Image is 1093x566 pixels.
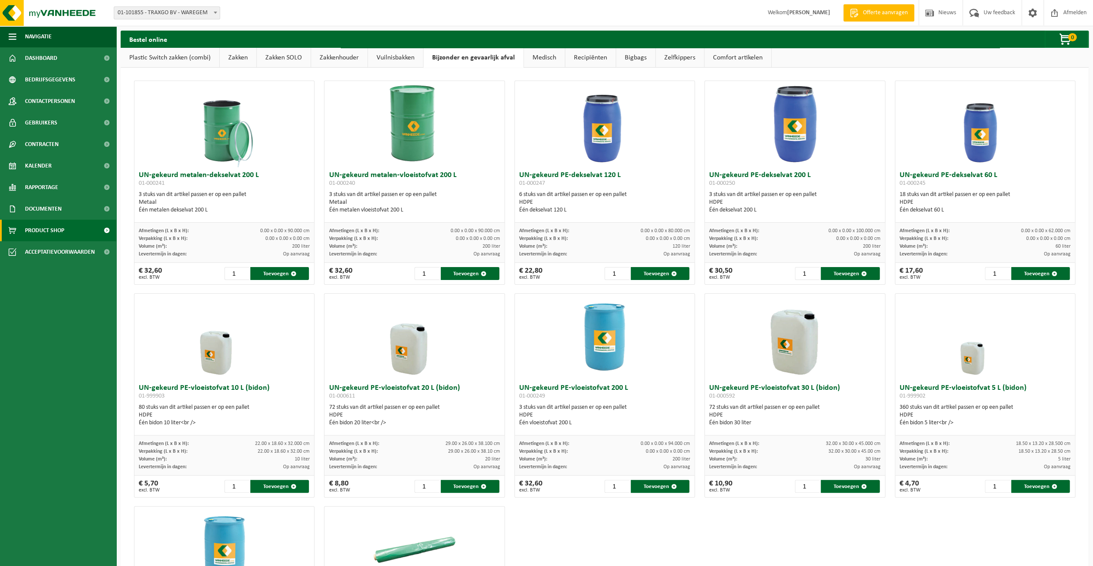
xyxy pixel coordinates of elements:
[25,90,75,112] span: Contactpersonen
[483,244,500,249] span: 200 liter
[519,267,542,280] div: € 22,80
[519,411,690,419] div: HDPE
[631,267,689,280] button: Toevoegen
[139,441,189,446] span: Afmetingen (L x B x H):
[752,81,838,167] img: 01-000250
[900,411,1071,419] div: HDPE
[1011,480,1070,493] button: Toevoegen
[260,228,310,233] span: 0.00 x 0.00 x 90.000 cm
[1018,449,1071,454] span: 18.50 x 13.20 x 28.50 cm
[139,480,160,493] div: € 5,70
[826,441,881,446] span: 32.00 x 30.00 x 45.000 cm
[1044,464,1071,470] span: Op aanvraag
[519,275,542,280] span: excl. BTW
[329,393,355,399] span: 01-000611
[900,404,1071,427] div: 360 stuks van dit artikel passen er op een pallet
[900,393,925,399] span: 01-999902
[139,464,187,470] span: Levertermijn in dagen:
[25,155,52,177] span: Kalender
[329,384,500,401] h3: UN-gekeurd PE-vloeistofvat 20 L (bidon)
[900,457,928,462] span: Volume (m³):
[795,480,820,493] input: 1
[646,449,690,454] span: 0.00 x 0.00 x 0.00 cm
[139,275,162,280] span: excl. BTW
[656,48,704,68] a: Zelfkippers
[519,404,690,427] div: 3 stuks van dit artikel passen er op een pallet
[854,252,881,257] span: Op aanvraag
[900,480,921,493] div: € 4,70
[709,411,880,419] div: HDPE
[283,464,310,470] span: Op aanvraag
[709,419,880,427] div: Één bidon 30 liter
[139,449,187,454] span: Verpakking (L x B x H):
[519,171,690,189] h3: UN-gekeurd PE-dekselvat 120 L
[1021,228,1071,233] span: 0.00 x 0.00 x 62.000 cm
[224,267,250,280] input: 1
[709,267,732,280] div: € 30,50
[900,252,947,257] span: Levertermijn in dagen:
[329,404,500,427] div: 72 stuks van dit artikel passen er op een pallet
[836,236,881,241] span: 0.00 x 0.00 x 0.00 cm
[257,48,311,68] a: Zakken SOLO
[519,206,690,214] div: Één dekselvat 120 L
[139,228,189,233] span: Afmetingen (L x B x H):
[519,228,569,233] span: Afmetingen (L x B x H):
[519,384,690,401] h3: UN-gekeurd PE-vloeistofvat 200 L
[709,199,880,206] div: HDPE
[519,244,547,249] span: Volume (m³):
[709,171,880,189] h3: UN-gekeurd PE-dekselvat 200 L
[25,177,58,198] span: Rapportage
[1068,33,1077,41] span: 0
[519,393,545,399] span: 01-000249
[866,457,881,462] span: 30 liter
[329,252,377,257] span: Levertermijn in dagen:
[329,236,377,241] span: Verpakking (L x B x H):
[900,384,1071,401] h3: UN-gekeurd PE-vloeistofvat 5 L (bidon)
[604,267,630,280] input: 1
[121,48,219,68] a: Plastic Switch zakken (combi)
[329,267,352,280] div: € 32,60
[139,419,310,427] div: Één bidon 10 liter<br />
[821,267,879,280] button: Toevoegen
[900,267,923,280] div: € 17,60
[329,191,500,214] div: 3 stuks van dit artikel passen er op een pallet
[456,236,500,241] span: 0.00 x 0.00 x 0.00 cm
[139,191,310,214] div: 3 stuks van dit artikel passen er op een pallet
[519,480,542,493] div: € 32,60
[258,449,310,454] span: 22.00 x 18.60 x 32.00 cm
[414,267,440,280] input: 1
[329,464,377,470] span: Levertermijn in dagen:
[181,294,268,380] img: 01-999903
[139,404,310,427] div: 80 stuks van dit artikel passen er op een pallet
[139,457,167,462] span: Volume (m³):
[709,457,737,462] span: Volume (m³):
[329,228,379,233] span: Afmetingen (L x B x H):
[329,457,357,462] span: Volume (m³):
[519,180,545,187] span: 01-000247
[265,236,310,241] span: 0.00 x 0.00 x 0.00 cm
[795,267,820,280] input: 1
[220,48,256,68] a: Zakken
[423,48,523,68] a: Bijzonder en gevaarlijk afval
[139,171,310,189] h3: UN-gekeurd metalen-dekselvat 200 L
[709,480,732,493] div: € 10,90
[139,236,187,241] span: Verpakking (L x B x H):
[255,441,310,446] span: 22.00 x 18.60 x 32.000 cm
[519,191,690,214] div: 6 stuks van dit artikel passen er op een pallet
[1056,244,1071,249] span: 60 liter
[900,488,921,493] span: excl. BTW
[900,449,948,454] span: Verpakking (L x B x H):
[843,4,914,22] a: Offerte aanvragen
[861,9,910,17] span: Offerte aanvragen
[709,393,735,399] span: 01-000592
[704,48,771,68] a: Comfort artikelen
[139,267,162,280] div: € 32,60
[942,81,1028,167] img: 01-000245
[673,244,690,249] span: 120 liter
[414,480,440,493] input: 1
[25,241,95,263] span: Acceptatievoorwaarden
[295,457,310,462] span: 10 liter
[1016,441,1071,446] span: 18.50 x 13.20 x 28.500 cm
[519,449,568,454] span: Verpakking (L x B x H):
[25,69,75,90] span: Bedrijfsgegevens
